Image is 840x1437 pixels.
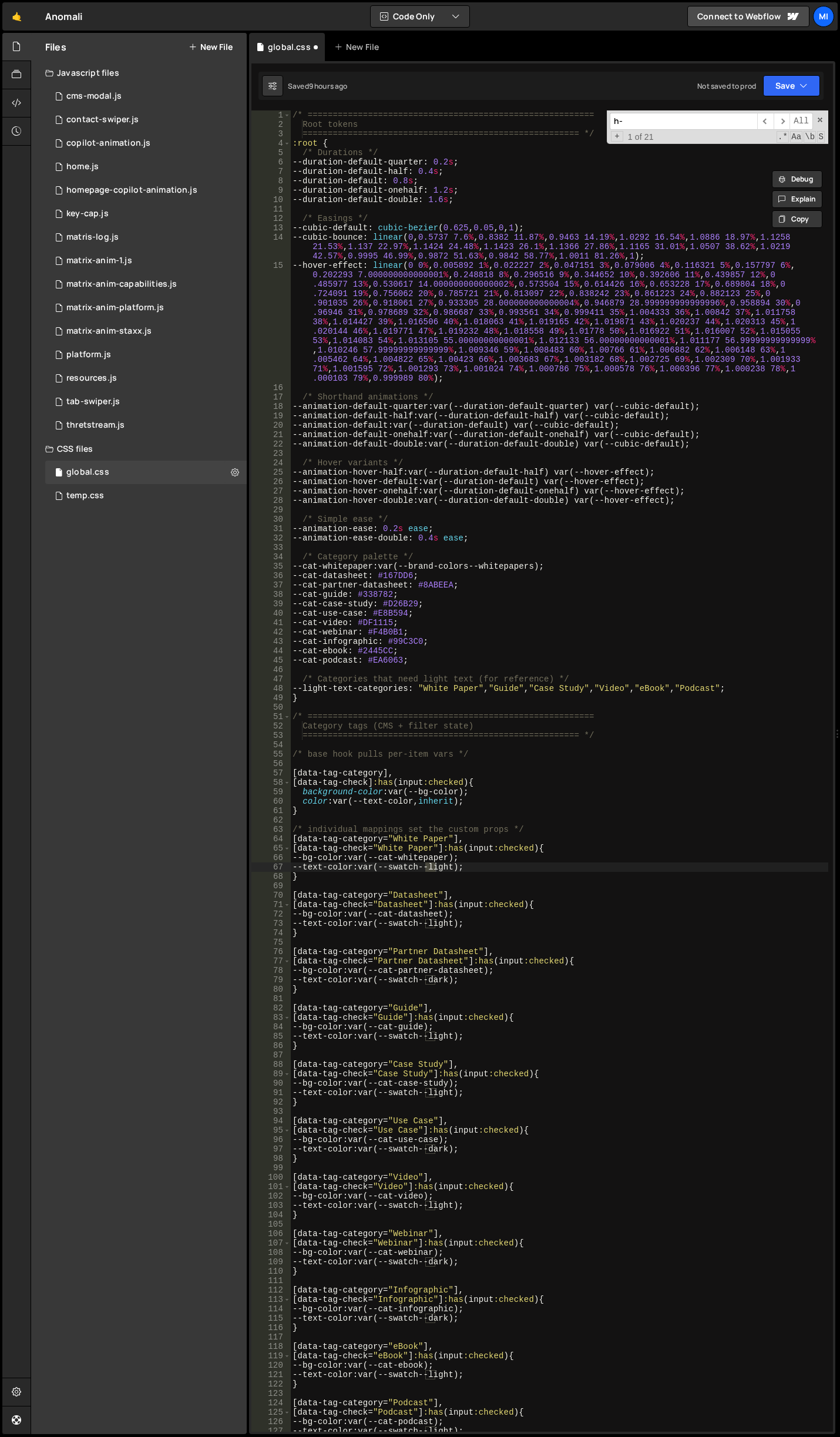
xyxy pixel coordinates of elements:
[251,891,291,900] div: 70
[251,947,291,956] div: 76
[251,223,291,233] div: 13
[251,1285,291,1295] div: 112
[251,214,291,223] div: 12
[251,900,291,909] div: 71
[251,383,291,392] div: 16
[251,552,291,562] div: 34
[251,477,291,486] div: 26
[31,437,247,461] div: CSS files
[251,1135,291,1144] div: 96
[66,185,197,196] div: homepage-copilot-animation.js
[251,430,291,439] div: 21
[251,684,291,693] div: 48
[777,131,789,143] span: RegExp Search
[251,580,291,590] div: 37
[251,825,291,834] div: 63
[31,61,247,85] div: Javascript files
[251,1417,291,1426] div: 126
[66,467,109,478] div: global.css
[45,155,247,179] div: 15093/43289.js
[251,1032,291,1041] div: 85
[251,1041,291,1050] div: 86
[251,1361,291,1370] div: 120
[251,1408,291,1417] div: 125
[251,1229,291,1238] div: 106
[371,6,469,27] button: Code Only
[251,110,291,120] div: 1
[804,131,816,143] span: Whole Word Search
[45,226,247,249] div: 15093/44972.js
[763,75,820,96] button: Save
[251,1398,291,1408] div: 124
[251,1342,291,1351] div: 118
[817,131,825,143] span: Search In Selection
[66,491,104,501] div: temp.css
[251,1191,291,1201] div: 102
[251,844,291,853] div: 65
[251,176,291,186] div: 8
[772,210,822,228] button: Copy
[251,186,291,195] div: 9
[66,373,117,384] div: resources.js
[189,42,233,52] button: New File
[251,985,291,994] div: 80
[251,712,291,721] div: 51
[251,938,291,947] div: 75
[334,41,384,53] div: New File
[251,618,291,627] div: 41
[66,232,119,243] div: matris-log.js
[251,909,291,919] div: 72
[789,113,813,130] span: Alt-Enter
[251,468,291,477] div: 25
[251,1248,291,1257] div: 108
[813,6,834,27] a: Mi
[251,496,291,505] div: 28
[687,6,809,27] a: Connect to Webflow
[251,637,291,646] div: 43
[66,420,125,431] div: thretstream.js
[45,343,247,367] div: 15093/44024.js
[697,81,756,91] div: Not saved to prod
[774,113,790,130] span: ​
[251,1013,291,1022] div: 83
[251,806,291,815] div: 61
[251,928,291,938] div: 74
[251,627,291,637] div: 42
[251,872,291,881] div: 68
[251,1379,291,1389] div: 122
[251,195,291,204] div: 10
[45,202,247,226] div: 15093/44488.js
[251,524,291,533] div: 31
[251,1088,291,1097] div: 91
[66,303,164,313] div: matrix-anim-platform.js
[251,740,291,750] div: 54
[251,533,291,543] div: 32
[251,693,291,703] div: 49
[251,759,291,768] div: 56
[251,1144,291,1154] div: 97
[45,461,247,484] div: 15093/39455.css
[45,296,247,320] div: 15093/44547.js
[623,132,658,142] span: 1 of 21
[251,815,291,825] div: 62
[66,350,111,360] div: platform.js
[251,665,291,674] div: 46
[251,1116,291,1126] div: 94
[45,367,247,390] div: 15093/44705.js
[610,113,757,130] input: Search for
[45,108,247,132] div: 15093/45360.js
[251,1050,291,1060] div: 87
[251,129,291,139] div: 3
[66,138,150,149] div: copilot-animation.js
[66,162,99,172] div: home.js
[251,1069,291,1079] div: 89
[251,750,291,759] div: 55
[66,326,152,337] div: matrix-anim-staxx.js
[251,1389,291,1398] div: 123
[251,778,291,787] div: 58
[251,167,291,176] div: 7
[251,1257,291,1267] div: 109
[251,1097,291,1107] div: 92
[251,656,291,665] div: 45
[251,768,291,778] div: 57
